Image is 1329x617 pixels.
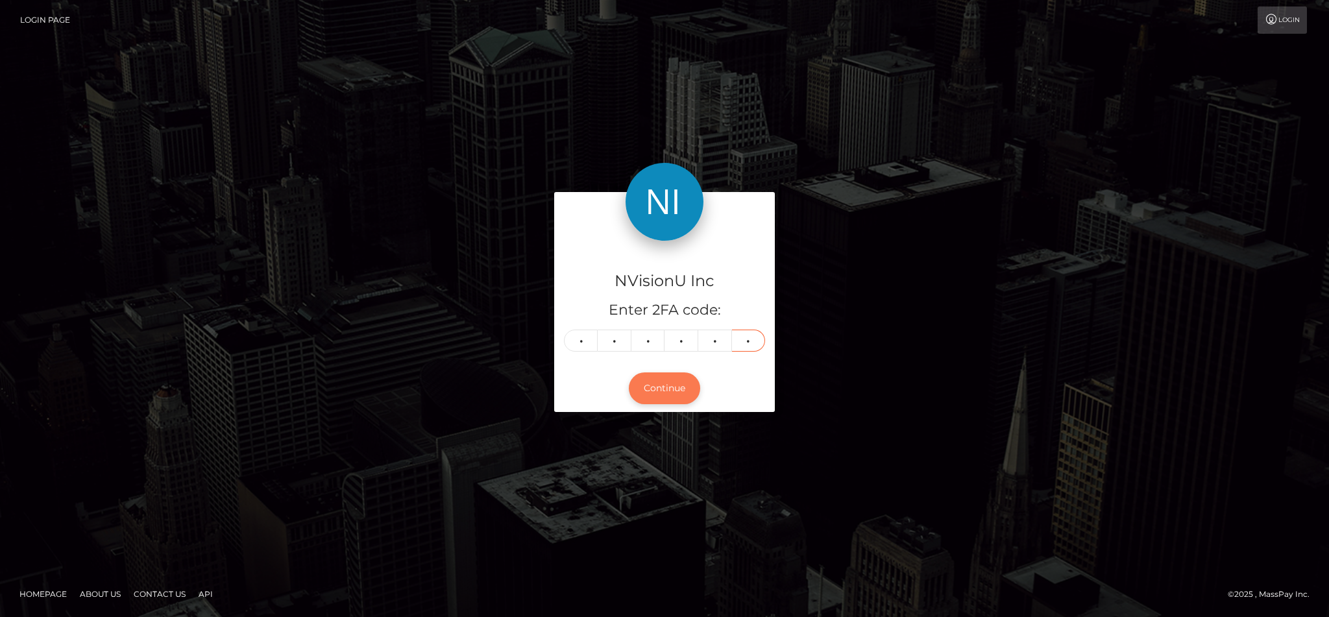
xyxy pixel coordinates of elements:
[14,584,72,604] a: Homepage
[193,584,218,604] a: API
[128,584,191,604] a: Contact Us
[564,300,765,321] h5: Enter 2FA code:
[75,584,126,604] a: About Us
[1228,587,1319,601] div: © 2025 , MassPay Inc.
[1258,6,1307,34] a: Login
[564,270,765,293] h4: NVisionU Inc
[626,163,703,241] img: NVisionU Inc
[20,6,70,34] a: Login Page
[629,372,700,404] button: Continue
